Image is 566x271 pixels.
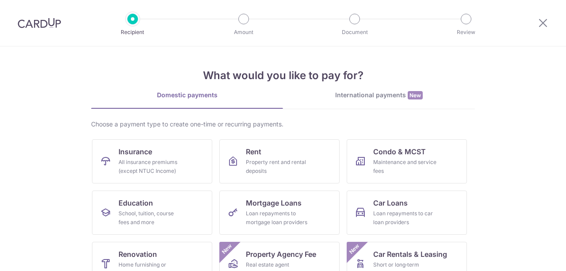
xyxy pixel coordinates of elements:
[246,158,310,176] div: Property rent and rental deposits
[91,91,283,99] div: Domestic payments
[91,120,475,129] div: Choose a payment type to create one-time or recurring payments.
[347,191,467,235] a: Car LoansLoan repayments to car loan providers
[347,242,362,256] span: New
[119,249,157,260] span: Renovation
[347,139,467,183] a: Condo & MCSTMaintenance and service fees
[119,209,182,227] div: School, tuition, course fees and more
[119,158,182,176] div: All insurance premiums (except NTUC Income)
[219,191,340,235] a: Mortgage LoansLoan repayments to mortgage loan providers
[100,28,165,37] p: Recipient
[246,249,316,260] span: Property Agency Fee
[91,68,475,84] h4: What would you like to pay for?
[373,209,437,227] div: Loan repayments to car loan providers
[433,28,499,37] p: Review
[373,249,447,260] span: Car Rentals & Leasing
[119,146,152,157] span: Insurance
[408,91,423,99] span: New
[283,91,475,100] div: International payments
[246,209,310,227] div: Loan repayments to mortgage loan providers
[220,242,234,256] span: New
[246,146,261,157] span: Rent
[219,139,340,183] a: RentProperty rent and rental deposits
[92,139,212,183] a: InsuranceAll insurance premiums (except NTUC Income)
[322,28,387,37] p: Document
[373,198,408,208] span: Car Loans
[373,158,437,176] div: Maintenance and service fees
[211,28,276,37] p: Amount
[92,191,212,235] a: EducationSchool, tuition, course fees and more
[18,18,61,28] img: CardUp
[373,146,426,157] span: Condo & MCST
[246,198,302,208] span: Mortgage Loans
[119,198,153,208] span: Education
